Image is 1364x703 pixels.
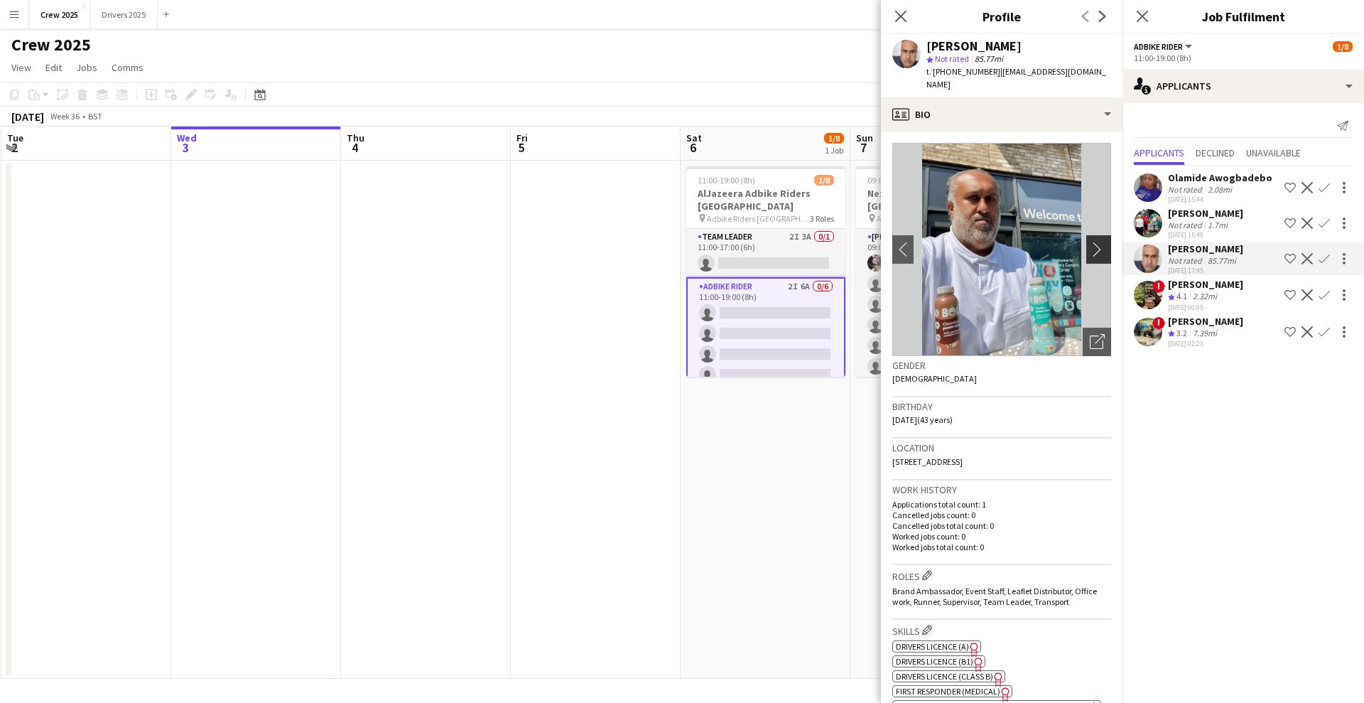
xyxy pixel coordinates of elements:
[6,58,37,77] a: View
[825,145,843,156] div: 1 Job
[177,132,197,144] span: Wed
[1168,230,1243,240] div: [DATE] 15:49
[896,671,993,682] span: Drivers Licence (Class B)
[1168,278,1243,291] div: [PERSON_NAME]
[698,175,755,186] span: 11:00-19:00 (8h)
[1333,41,1353,52] span: 1/8
[1083,328,1111,356] div: Open photos pop-in
[896,641,969,652] span: Drivers Licence (A)
[867,175,925,186] span: 09:00-17:00 (8h)
[1168,339,1243,348] div: [DATE] 02:23
[516,132,528,144] span: Fri
[1168,255,1205,266] div: Not rated
[892,143,1111,356] img: Crew avatar or photo
[926,40,1022,53] div: [PERSON_NAME]
[881,97,1122,132] div: Bio
[892,520,1111,531] p: Cancelled jobs total count: 0
[11,34,91,55] h1: Crew 2025
[1168,220,1205,230] div: Not rated
[892,510,1111,520] p: Cancelled jobs count: 0
[892,499,1111,510] p: Applications total count: 1
[686,229,845,277] app-card-role: Team Leader2I3A0/111:00-17:00 (6h)
[810,213,834,224] span: 3 Roles
[347,132,364,144] span: Thu
[11,109,44,124] div: [DATE]
[1152,317,1165,330] span: !
[70,58,103,77] a: Jobs
[11,61,31,74] span: View
[112,61,144,74] span: Comms
[29,1,90,28] button: Crew 2025
[1196,148,1235,158] span: Declined
[1168,303,1243,312] div: [DATE] 00:05
[814,175,834,186] span: 1/8
[88,111,102,122] div: BST
[926,66,1106,90] span: | [EMAIL_ADDRESS][DOMAIN_NAME]
[686,277,845,431] app-card-role: Adbike Rider2I6A0/611:00-19:00 (8h)
[856,187,1015,213] h3: Nextflix Advert Walkers [GEOGRAPHIC_DATA]
[707,213,810,224] span: Adbike Riders [GEOGRAPHIC_DATA]
[892,414,953,425] span: [DATE] (43 years)
[892,400,1111,413] h3: Birthday
[90,1,158,28] button: Drivers 2025
[684,139,702,156] span: 6
[896,686,1000,697] span: First Responder (Medical)
[1134,41,1183,52] span: Adbike Rider
[1168,242,1243,255] div: [PERSON_NAME]
[1134,41,1194,52] button: Adbike Rider
[892,623,1111,638] h3: Skills
[1205,184,1235,195] div: 2.08mi
[892,456,963,467] span: [STREET_ADDRESS]
[1168,184,1205,195] div: Not rated
[892,373,977,384] span: [DEMOGRAPHIC_DATA]
[1168,207,1243,220] div: [PERSON_NAME]
[1205,220,1230,230] div: 1.7mi
[1190,328,1220,340] div: 7.39mi
[935,53,969,64] span: Not rated
[892,441,1111,454] h3: Location
[881,7,1122,26] h3: Profile
[1168,315,1243,328] div: [PERSON_NAME]
[1168,195,1272,204] div: [DATE] 15:44
[686,132,702,144] span: Sat
[892,568,1111,583] h3: Roles
[345,139,364,156] span: 4
[972,53,1006,64] span: 85.77mi
[896,656,973,667] span: Drivers Licence (B1)
[854,139,873,156] span: 7
[686,166,845,377] app-job-card: 11:00-19:00 (8h)1/8AlJazeera Adbike Riders [GEOGRAPHIC_DATA] Adbike Riders [GEOGRAPHIC_DATA]3 Rol...
[45,61,62,74] span: Edit
[106,58,149,77] a: Comms
[1246,148,1301,158] span: Unavailable
[1152,280,1165,293] span: !
[1122,69,1364,103] div: Applicants
[892,531,1111,542] p: Worked jobs count: 0
[1168,171,1272,184] div: Olamide Awogbadebo
[1122,7,1364,26] h3: Job Fulfilment
[76,61,97,74] span: Jobs
[40,58,67,77] a: Edit
[7,132,23,144] span: Tue
[856,166,1015,377] app-job-card: 09:00-17:00 (8h)4/24Nextflix Advert Walkers [GEOGRAPHIC_DATA] Advert Walkers Newcastle4 Roles[PER...
[892,542,1111,552] p: Worked jobs total count: 0
[1205,255,1239,266] div: 85.77mi
[514,139,528,156] span: 5
[892,586,1097,607] span: Brand Ambassador, Event Staff, Leaflet Distributor, Office work, Runner, Supervisor, Team Leader,...
[1134,53,1353,63] div: 11:00-19:00 (8h)
[926,66,1000,77] span: t. [PHONE_NUMBER]
[1134,148,1184,158] span: Applicants
[5,139,23,156] span: 2
[686,187,845,213] h3: AlJazeera Adbike Riders [GEOGRAPHIC_DATA]
[1176,328,1187,338] span: 3.2
[47,111,82,122] span: Week 36
[877,213,970,224] span: Advert Walkers Newcastle
[175,139,197,156] span: 3
[1176,291,1187,301] span: 4.1
[892,359,1111,372] h3: Gender
[856,132,873,144] span: Sun
[824,133,844,144] span: 1/8
[856,229,1015,669] app-card-role: [PERSON_NAME]3I6A1/2009:00-14:00 (5h)[PERSON_NAME]
[892,483,1111,496] h3: Work history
